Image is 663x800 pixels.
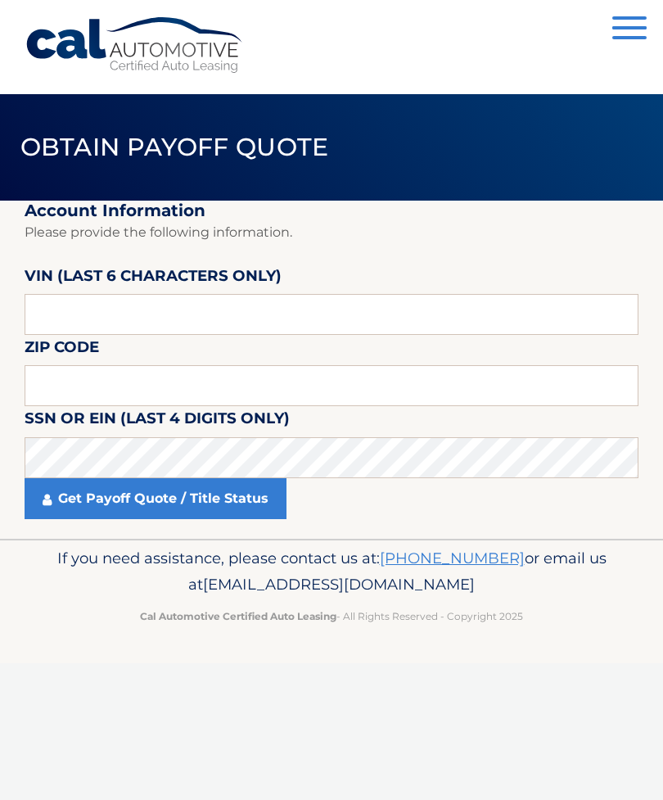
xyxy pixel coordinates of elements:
label: SSN or EIN (last 4 digits only) [25,406,290,436]
a: Cal Automotive [25,16,246,75]
p: If you need assistance, please contact us at: or email us at [25,545,638,598]
a: [PHONE_NUMBER] [380,549,525,567]
p: Please provide the following information. [25,221,638,244]
a: Get Payoff Quote / Title Status [25,478,286,519]
strong: Cal Automotive Certified Auto Leasing [140,610,336,622]
span: Obtain Payoff Quote [20,132,329,162]
button: Menu [612,16,647,43]
label: VIN (last 6 characters only) [25,264,282,294]
span: [EMAIL_ADDRESS][DOMAIN_NAME] [203,575,475,594]
label: Zip Code [25,335,99,365]
h2: Account Information [25,201,638,221]
p: - All Rights Reserved - Copyright 2025 [25,608,638,625]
